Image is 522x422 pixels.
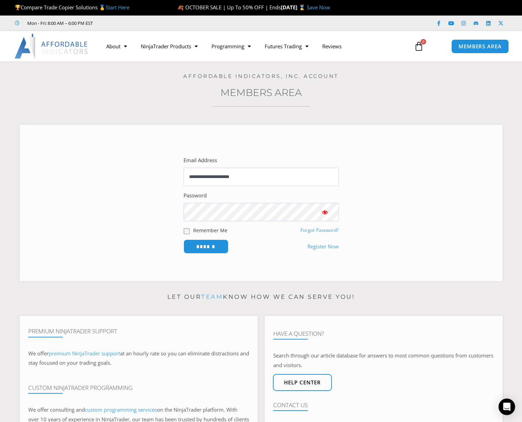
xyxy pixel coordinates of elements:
[273,374,332,391] a: Help center
[14,34,89,59] img: LogoAI | Affordable Indicators – NinjaTrader
[26,19,93,27] span: Mon - Fri: 8:00 AM – 6:00 PM EST
[99,38,134,54] a: About
[459,44,502,49] span: MEMBERS AREA
[106,4,129,11] a: Start Here
[315,38,348,54] a: Reviews
[20,292,503,303] p: Let our know how we can serve you!
[102,20,206,27] iframe: Customer reviews powered by Trustpilot
[273,330,494,337] h4: Have A Question?
[49,350,120,357] a: premium NinjaTrader support
[28,328,249,335] h4: Premium NinjaTrader Support
[307,4,330,11] a: Save Now
[184,156,217,165] label: Email Address
[28,384,249,391] h4: Custom NinjaTrader Programming
[205,38,258,54] a: Programming
[499,399,515,415] div: Open Intercom Messenger
[451,39,509,53] a: MEMBERS AREA
[201,293,223,300] a: team
[273,351,494,370] p: Search through our article database for answers to most common questions from customers and visit...
[28,406,157,413] span: We offer consulting and
[28,350,49,357] span: We offer
[220,87,302,98] a: Members Area
[281,4,307,11] strong: [DATE] ⌛
[404,36,434,56] a: 0
[85,406,157,413] a: custom programming services
[307,242,339,252] a: Register Now
[284,380,321,385] span: Help center
[184,191,207,200] label: Password
[183,73,339,79] a: Affordable Indicators, Inc. Account
[15,4,129,11] span: Compare Trade Copier Solutions 🥇
[193,227,227,234] label: Remember Me
[421,39,426,45] span: 0
[177,4,281,11] span: 🍂 OCTOBER SALE | Up To 50% OFF | Ends
[99,38,407,54] nav: Menu
[273,402,494,409] h4: Contact Us
[134,38,205,54] a: NinjaTrader Products
[15,5,20,10] img: 🏆
[28,350,249,366] span: at an hourly rate so you can eliminate distractions and stay focused on your trading goals.
[311,203,339,221] button: Show password
[258,38,315,54] a: Futures Trading
[301,227,339,233] a: Forgot Password?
